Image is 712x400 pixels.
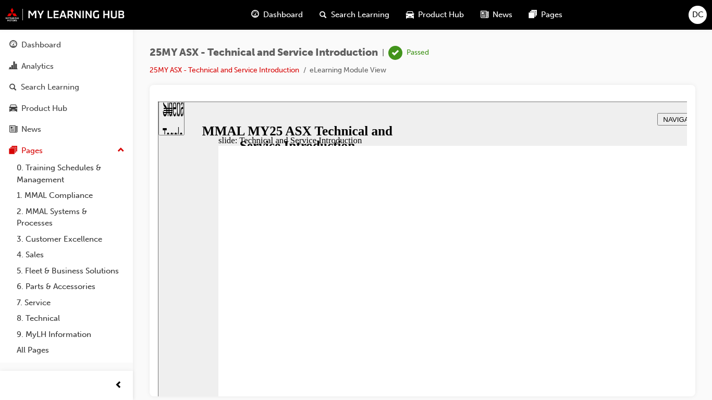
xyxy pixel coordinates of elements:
[21,81,79,93] div: Search Learning
[521,4,571,26] a: pages-iconPages
[13,263,129,279] a: 5. Fleet & Business Solutions
[472,4,521,26] a: news-iconNews
[311,4,398,26] a: search-iconSearch Learning
[382,47,384,59] span: |
[4,78,129,97] a: Search Learning
[251,8,259,21] span: guage-icon
[13,327,129,343] a: 9. MyLH Information
[13,247,129,263] a: 4. Sales
[13,310,129,327] a: 8. Technical
[398,4,472,26] a: car-iconProduct Hub
[21,123,41,135] div: News
[4,120,129,139] a: News
[407,48,429,58] div: Passed
[263,9,303,21] span: Dashboard
[499,11,570,24] button: NAVIGATION TIPS
[9,104,17,114] span: car-icon
[13,204,129,231] a: 2. MMAL Systems & Processes
[9,125,17,134] span: news-icon
[243,4,311,26] a: guage-iconDashboard
[150,66,299,74] a: 25MY ASX - Technical and Service Introduction
[115,379,122,392] span: prev-icon
[493,9,512,21] span: News
[13,279,129,295] a: 6. Parts & Accessories
[9,62,17,71] span: chart-icon
[13,187,129,204] a: 1. MMAL Compliance
[4,57,129,76] a: Analytics
[4,141,129,160] button: Pages
[4,33,129,141] button: DashboardAnalyticsSearch LearningProduct HubNews
[13,342,129,358] a: All Pages
[388,46,402,60] span: learningRecordVerb_PASS-icon
[541,9,562,21] span: Pages
[4,35,129,55] a: Dashboard
[9,83,17,92] span: search-icon
[21,145,43,157] div: Pages
[9,146,17,156] span: pages-icon
[21,39,61,51] div: Dashboard
[13,295,129,311] a: 7. Service
[13,231,129,247] a: 3. Customer Excellence
[5,8,125,21] img: mmal
[529,8,537,21] span: pages-icon
[505,14,564,22] span: NAVIGATION TIPS
[150,47,378,59] span: 25MY ASX - Technical and Service Introduction
[418,9,464,21] span: Product Hub
[4,99,129,118] a: Product Hub
[310,65,386,77] li: eLearning Module View
[481,8,488,21] span: news-icon
[117,144,125,157] span: up-icon
[406,8,414,21] span: car-icon
[320,8,327,21] span: search-icon
[692,9,704,21] span: DC
[21,103,67,115] div: Product Hub
[21,60,54,72] div: Analytics
[13,160,129,187] a: 0. Training Schedules & Management
[9,41,17,50] span: guage-icon
[331,9,389,21] span: Search Learning
[689,6,707,24] button: DC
